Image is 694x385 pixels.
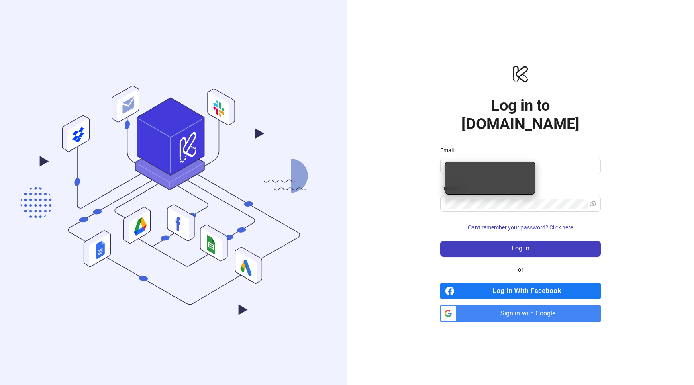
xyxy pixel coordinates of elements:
[590,201,596,207] span: eye-invisible
[440,221,601,234] button: Can't remember your password? Click here
[512,265,530,274] span: or
[440,305,601,322] a: Sign in with Google
[459,305,601,322] span: Sign in with Google
[440,241,601,257] button: Log in
[445,161,594,171] input: Email
[445,199,588,209] input: Password
[440,146,459,155] label: Email
[440,184,471,192] label: Password
[512,245,529,252] span: Log in
[440,224,601,231] a: Can't remember your password? Click here
[440,283,601,299] a: Log in With Facebook
[458,283,601,299] span: Log in With Facebook
[468,224,573,231] span: Can't remember your password? Click here
[440,96,601,133] h1: Log in to [DOMAIN_NAME]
